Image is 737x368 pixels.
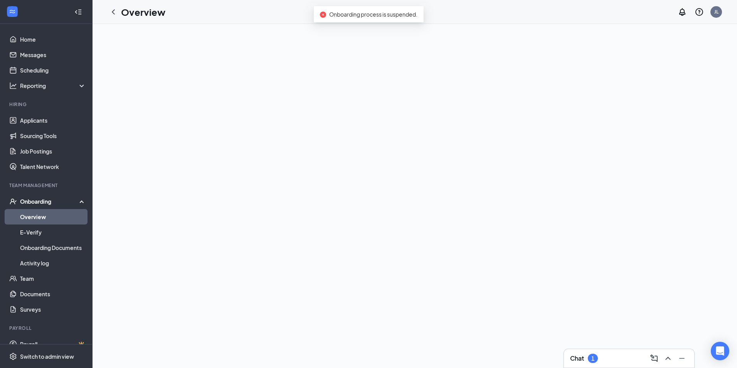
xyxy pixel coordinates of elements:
a: Talent Network [20,159,86,174]
a: Overview [20,209,86,225]
div: Reporting [20,82,86,89]
button: ComposeMessage [648,352,660,365]
a: Team [20,271,86,286]
button: ChevronUp [662,352,674,365]
div: Switch to admin view [20,353,74,360]
svg: QuestionInfo [695,7,704,17]
a: Documents [20,286,86,302]
a: Onboarding Documents [20,240,86,255]
svg: Minimize [677,354,687,363]
a: PayrollCrown [20,336,86,352]
svg: Collapse [74,8,82,16]
button: Minimize [676,352,688,365]
a: Messages [20,47,86,62]
a: Home [20,32,86,47]
span: close-circle [320,12,326,18]
div: Payroll [9,325,84,331]
svg: WorkstreamLogo [8,8,16,15]
a: Applicants [20,113,86,128]
a: Job Postings [20,143,86,159]
svg: ComposeMessage [650,354,659,363]
div: Team Management [9,182,84,189]
a: Surveys [20,302,86,317]
a: Sourcing Tools [20,128,86,143]
span: Onboarding process is suspended. [329,11,417,18]
div: Open Intercom Messenger [711,342,729,360]
div: JL [714,8,718,15]
svg: Settings [9,353,17,360]
svg: ChevronLeft [109,7,118,17]
a: Scheduling [20,62,86,78]
h1: Overview [121,5,165,19]
a: Activity log [20,255,86,271]
div: Onboarding [20,198,79,205]
div: 1 [591,355,594,362]
svg: ChevronUp [663,354,673,363]
svg: UserCheck [9,198,17,205]
h3: Chat [570,354,584,363]
div: Hiring [9,101,84,108]
a: E-Verify [20,225,86,240]
svg: Analysis [9,82,17,89]
svg: Notifications [678,7,687,17]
